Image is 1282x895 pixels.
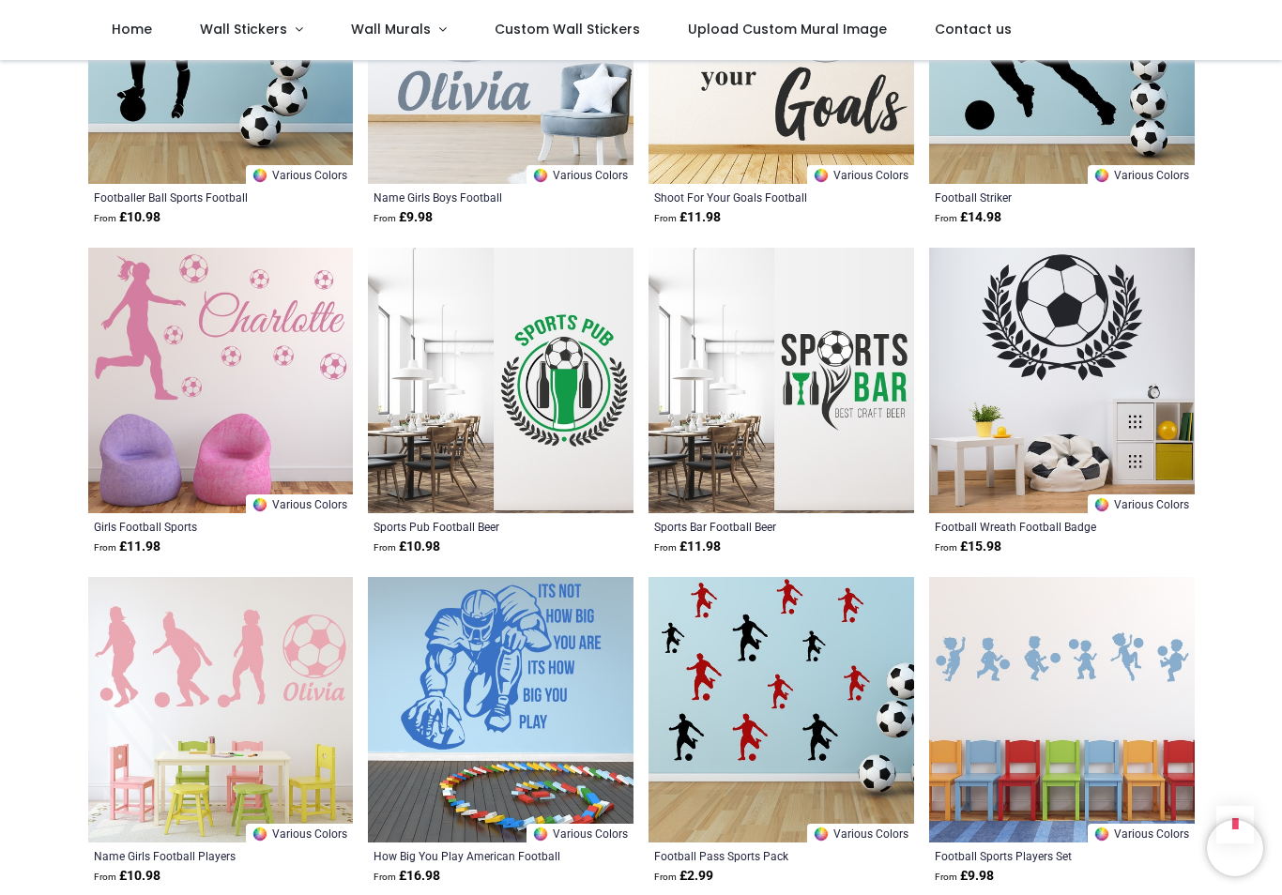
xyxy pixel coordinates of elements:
[654,542,677,553] span: From
[374,213,396,223] span: From
[654,848,858,863] a: Football Pass Sports Pack
[368,248,633,513] img: Sports Pub Football Beer Wall Sticker
[1093,167,1110,184] img: Color Wheel
[654,519,858,534] a: Sports Bar Football Beer
[935,867,994,886] strong: £ 9.98
[351,20,431,38] span: Wall Murals
[532,826,549,842] img: Color Wheel
[935,848,1138,863] a: Football Sports Players Set
[532,167,549,184] img: Color Wheel
[252,826,268,842] img: Color Wheel
[1088,165,1195,184] a: Various Colors
[252,167,268,184] img: Color Wheel
[1088,824,1195,842] a: Various Colors
[935,538,1001,556] strong: £ 15.98
[935,213,957,223] span: From
[88,248,354,513] img: Personalised Girls Football Sports Wall Sticker
[374,848,577,863] a: How Big You Play American Football Quote
[374,190,577,205] a: Name Girls Boys Football
[1093,826,1110,842] img: Color Wheel
[929,577,1195,842] img: Football Sports Players Wall Sticker Set
[935,208,1001,227] strong: £ 14.98
[94,848,298,863] a: Name Girls Football Players
[94,519,298,534] a: Girls Football Sports
[200,20,287,38] span: Wall Stickers
[935,542,957,553] span: From
[649,248,914,513] img: Sports Bar Football Beer Wall Sticker
[94,872,116,882] span: From
[527,824,633,842] a: Various Colors
[368,577,633,842] img: How Big You Play American Football Quote Wall Sticker
[935,190,1138,205] a: Football Striker
[527,165,633,184] a: Various Colors
[374,519,577,534] a: Sports Pub Football Beer
[252,496,268,513] img: Color Wheel
[654,208,721,227] strong: £ 11.98
[246,824,353,842] a: Various Colors
[94,213,116,223] span: From
[374,867,440,886] strong: £ 16.98
[94,538,160,556] strong: £ 11.98
[88,577,354,842] img: Personalised Name Girls Football Players Wall Sticker
[94,867,160,886] strong: £ 10.98
[1093,496,1110,513] img: Color Wheel
[246,494,353,513] a: Various Colors
[374,538,440,556] strong: £ 10.98
[246,165,353,184] a: Various Colors
[374,208,433,227] strong: £ 9.98
[649,577,914,842] img: Football Pass Sports Wall Sticker Pack
[654,190,858,205] a: Shoot For Your Goals Football
[688,20,887,38] span: Upload Custom Mural Image
[807,824,914,842] a: Various Colors
[374,542,396,553] span: From
[813,167,830,184] img: Color Wheel
[112,20,152,38] span: Home
[813,826,830,842] img: Color Wheel
[654,867,713,886] strong: £ 2.99
[1207,820,1263,876] iframe: Brevo live chat
[94,542,116,553] span: From
[1088,494,1195,513] a: Various Colors
[929,248,1195,513] img: Football Wreath Football Badge Wall Sticker
[94,190,298,205] a: Footballer Ball Sports Football
[935,20,1012,38] span: Contact us
[654,213,677,223] span: From
[935,872,957,882] span: From
[94,208,160,227] strong: £ 10.98
[935,519,1138,534] a: Football Wreath Football Badge
[654,872,677,882] span: From
[374,872,396,882] span: From
[654,538,721,556] strong: £ 11.98
[807,165,914,184] a: Various Colors
[495,20,640,38] span: Custom Wall Stickers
